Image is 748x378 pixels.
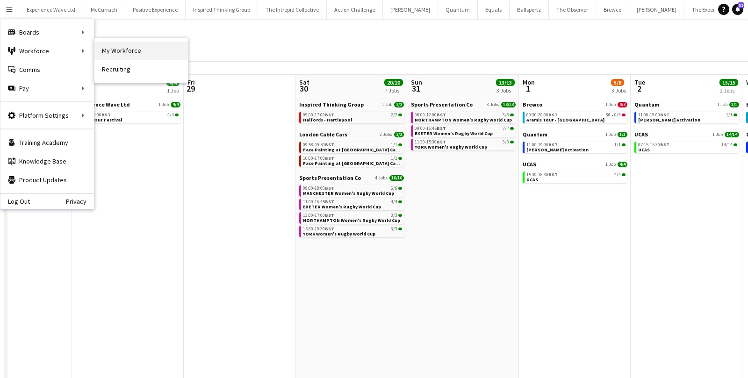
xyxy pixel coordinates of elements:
span: 0/3 [622,114,626,116]
span: 2/2 [391,113,397,117]
span: NORTHAMPTON Women's Rugby World Cup [303,217,400,223]
div: 3 Jobs [496,87,514,94]
span: UCAS [634,131,648,138]
a: Recruiting [94,60,188,79]
span: 31 [410,83,422,94]
span: 5/8 [611,79,624,86]
span: Mon [523,78,535,86]
button: Action Challenge [327,0,383,19]
a: 09:00-17:00BST2/2Halfords - Hartlepool [303,112,402,122]
div: Brewco1 Job0/309:30-20:00BST3A•0/3Aramis Tour - [GEOGRAPHIC_DATA] [523,101,627,131]
a: Quantum1 Job1/1 [634,101,739,108]
span: BST [548,171,558,178]
div: London Cable Cars2 Jobs2/209:58-09:59BST1/1Face Painting at [GEOGRAPHIC_DATA] Cable Cars10:00-17:... [299,131,404,174]
span: 32 [738,2,744,8]
span: 15/15 [719,79,738,86]
span: 1 Job [605,102,616,107]
a: Product Updates [0,171,94,189]
button: McCurrach [83,0,125,19]
div: UCAS1 Job4/415:30-18:30BST4/4UCAS [523,161,627,185]
span: 1 Job [605,162,616,167]
a: 15:30-18:30BST4/4UCAS [526,171,626,182]
span: 09:00-16:45 [415,126,446,131]
span: 4/4 [622,173,626,176]
button: [PERSON_NAME] [383,0,438,19]
span: UCAS [526,177,538,183]
span: Inspired Thinking Group [299,101,364,108]
span: 14/14 [734,143,737,146]
button: The Intrepid Collective [258,0,327,19]
a: Comms [0,60,94,79]
a: Inspired Thinking Group1 Job2/2 [299,101,404,108]
span: 3/3 [398,214,402,217]
span: 13/13 [496,79,515,86]
span: 2 [633,83,645,94]
span: UCAS [523,161,536,168]
a: Experience Wave Ltd1 Job4/4 [76,101,180,108]
div: 3 Jobs [611,87,626,94]
a: 10:00-17:00BST1/1Face Painting at [GEOGRAPHIC_DATA] Cable Cars [303,155,402,166]
span: 1 [521,83,535,94]
span: 3/3 [391,227,397,231]
a: Knowledge Base [0,152,94,171]
div: 7 Jobs [385,87,403,94]
span: 2/2 [394,132,404,137]
span: Sports Presentation Co [411,101,473,108]
a: 09:00-18:00BST6/6MANCHESTER Women's Rugby World Cup [303,185,402,196]
span: 1/1 [729,102,739,107]
span: 1/1 [726,113,733,117]
span: 1/1 [398,157,402,160]
a: 11:30-15:30BST3/3YORK Women's Rugby World Cup [415,139,514,150]
span: 11:00-16:45 [303,200,334,204]
a: Sports Presentation Co3 Jobs13/13 [411,101,516,108]
button: Equals [478,0,510,19]
span: BST [660,112,669,118]
span: BST [437,112,446,118]
a: Training Academy [0,133,94,152]
span: EXETER Women's Rugby World Cup [415,130,493,136]
span: Cirio Waitrose Activation [638,117,700,123]
button: The Observer [549,0,596,19]
div: Sports Presentation Co3 Jobs13/1308:00-12:00BST3/3NORTHAMPTON Women's Rugby World Cup09:00-16:45B... [411,101,516,152]
span: 4/4 [175,114,179,116]
button: Quantum [438,0,478,19]
span: 1/1 [614,143,621,147]
span: 14/14 [721,143,733,147]
span: 3/3 [510,114,514,116]
span: Aramis Tour - Cardiff [526,117,604,123]
span: 2/2 [394,102,404,107]
span: 09:30-20:00 [526,113,558,117]
a: 07:15-15:30BST14/14UCAS [638,142,737,152]
span: BST [548,142,558,148]
span: 15:30-19:30 [303,227,334,231]
span: London Cable Cars [299,131,347,138]
span: YORK Women's Rugby World Cup [303,231,375,237]
span: BST [325,142,334,148]
span: Face Painting at London Cable Cars [303,147,413,153]
span: Quantum [634,101,659,108]
span: BST [325,199,334,205]
span: Experience Wave Ltd [76,101,130,108]
span: 15:00-23:00 [79,113,111,117]
span: 6/6 [398,187,402,190]
span: NORTHAMPTON Women's Rugby World Cup [415,117,512,123]
span: Face Painting at London Cable Cars [303,160,413,166]
a: 13:00-17:00BST3/3NORTHAMPTON Women's Rugby World Cup [303,212,402,223]
div: • [526,113,626,117]
span: EXETER Women's Rugby World Cup [303,204,381,210]
div: 2 Jobs [720,87,738,94]
span: 4/4 [391,200,397,204]
span: 1/1 [391,143,397,147]
span: 7/7 [503,126,509,131]
span: 11:00-19:00 [526,143,558,147]
a: UCAS1 Job4/4 [523,161,627,168]
span: UCAS [638,147,650,153]
a: Log Out [0,198,30,205]
span: 0/3 [614,113,621,117]
span: 14/14 [725,132,739,137]
div: Quantum1 Job1/111:00-19:00BST1/1[PERSON_NAME] Activation [634,101,739,131]
a: 09:58-09:59BST1/1Face Painting at [GEOGRAPHIC_DATA] Cable Cars [303,142,402,152]
span: MANCHESTER Women's Rugby World Cup [303,190,394,196]
span: BST [437,125,446,131]
span: BST [325,155,334,161]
